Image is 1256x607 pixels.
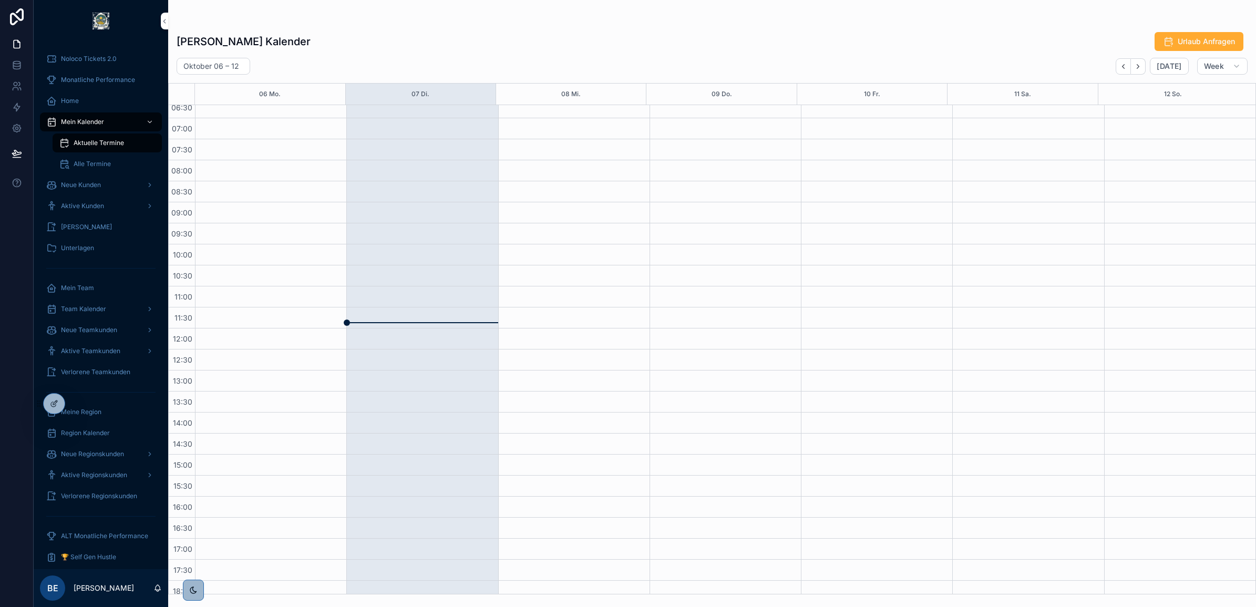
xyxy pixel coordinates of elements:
button: 12 So. [1164,84,1182,105]
span: [DATE] [1157,61,1181,71]
span: 11:00 [172,292,195,301]
img: App logo [92,13,109,29]
span: Monatliche Performance [61,76,135,84]
span: Verlorene Teamkunden [61,368,130,376]
span: Aktive Regionskunden [61,471,127,479]
span: Meine Region [61,408,101,416]
span: 16:00 [170,502,195,511]
span: Verlorene Regionskunden [61,492,137,500]
a: Mein Team [40,279,162,297]
a: Aktive Regionskunden [40,466,162,485]
button: 09 Do. [712,84,732,105]
span: Mein Kalender [61,118,104,126]
span: Region Kalender [61,429,110,437]
a: Home [40,91,162,110]
button: [DATE] [1150,58,1188,75]
a: Neue Regionskunden [40,445,162,464]
button: 11 Sa. [1014,84,1031,105]
p: [PERSON_NAME] [74,583,134,593]
span: Neue Teamkunden [61,326,117,334]
span: 10:00 [170,250,195,259]
a: Noloco Tickets 2.0 [40,49,162,68]
button: Back [1116,58,1131,75]
span: Team Kalender [61,305,106,313]
span: 10:30 [170,271,195,280]
span: 14:30 [170,439,195,448]
a: ALT Monatliche Performance [40,527,162,546]
a: Aktive Teamkunden [40,342,162,361]
span: Mein Team [61,284,94,292]
span: 07:00 [169,124,195,133]
a: Mein Kalender [40,112,162,131]
span: Week [1204,61,1224,71]
span: 17:00 [171,544,195,553]
div: scrollable content [34,42,168,569]
span: ALT Monatliche Performance [61,532,148,540]
span: 12:00 [170,334,195,343]
a: Unterlagen [40,239,162,258]
span: 08:30 [169,187,195,196]
a: Monatliche Performance [40,70,162,89]
span: 17:30 [171,565,195,574]
button: 06 Mo. [259,84,281,105]
span: Noloco Tickets 2.0 [61,55,117,63]
span: 13:00 [170,376,195,385]
button: Week [1197,58,1248,75]
a: Aktive Kunden [40,197,162,215]
span: BE [47,582,58,594]
button: 08 Mi. [561,84,581,105]
span: 🏆 Self Gen Hustle [61,553,116,561]
span: 15:00 [171,460,195,469]
h1: [PERSON_NAME] Kalender [177,34,311,49]
span: 14:00 [170,418,195,427]
a: Meine Region [40,403,162,421]
button: 10 Fr. [864,84,880,105]
span: 08:00 [169,166,195,175]
span: 12:30 [170,355,195,364]
span: 07:30 [169,145,195,154]
span: Neue Kunden [61,181,101,189]
span: Unterlagen [61,244,94,252]
span: 11:30 [172,313,195,322]
h2: Oktober 06 – 12 [183,61,239,71]
span: 16:30 [170,523,195,532]
a: Alle Termine [53,155,162,173]
a: Neue Teamkunden [40,321,162,339]
a: 🏆 Self Gen Hustle [40,548,162,567]
span: Aktuelle Termine [74,139,124,147]
span: [PERSON_NAME] [61,223,112,231]
button: 07 Di. [411,84,429,105]
a: Team Kalender [40,300,162,318]
span: Alle Termine [74,160,111,168]
button: Urlaub Anfragen [1155,32,1243,51]
a: Region Kalender [40,424,162,443]
a: Aktuelle Termine [53,133,162,152]
span: Aktive Teamkunden [61,347,120,355]
a: [PERSON_NAME] [40,218,162,236]
span: 13:30 [170,397,195,406]
span: 15:30 [171,481,195,490]
span: Neue Regionskunden [61,450,124,458]
span: 06:30 [169,103,195,112]
span: 09:30 [169,229,195,238]
span: Home [61,97,79,105]
span: 09:00 [169,208,195,217]
span: Urlaub Anfragen [1178,36,1235,47]
a: Verlorene Teamkunden [40,363,162,382]
button: Next [1131,58,1146,75]
span: Aktive Kunden [61,202,104,210]
a: Neue Kunden [40,176,162,194]
a: Verlorene Regionskunden [40,487,162,506]
span: 18:00 [170,587,195,595]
